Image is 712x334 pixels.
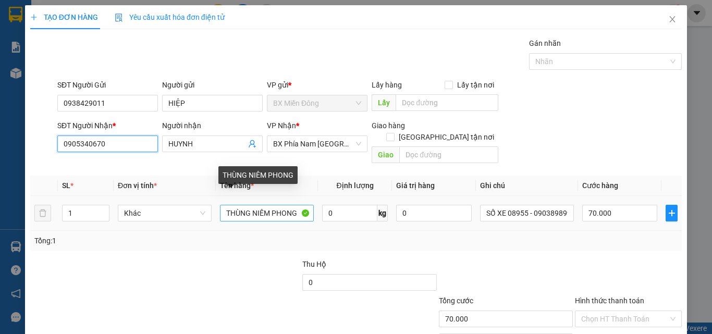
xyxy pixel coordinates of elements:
[399,146,498,163] input: Dọc đường
[57,120,158,131] div: SĐT Người Nhận
[582,181,618,190] span: Cước hàng
[666,205,678,221] button: plus
[218,166,298,184] div: THÙNG NIÊM PHONG
[124,205,205,221] span: Khác
[273,136,361,152] span: BX Phía Nam Nha Trang
[115,13,225,21] span: Yêu cầu xuất hóa đơn điện tử
[529,39,561,47] label: Gán nhãn
[372,81,402,89] span: Lấy hàng
[5,58,13,65] span: environment
[220,205,314,221] input: VD: Bàn, Ghế
[115,14,123,22] img: icon
[62,181,70,190] span: SL
[395,131,498,143] span: [GEOGRAPHIC_DATA] tận nơi
[666,209,677,217] span: plus
[377,205,388,221] span: kg
[372,121,405,130] span: Giao hàng
[453,79,498,91] span: Lấy tận nơi
[30,14,38,21] span: plus
[57,79,158,91] div: SĐT Người Gửi
[118,181,157,190] span: Đơn vị tính
[5,5,151,25] li: Cúc Tùng
[30,13,98,21] span: TẠO ĐƠN HÀNG
[162,79,263,91] div: Người gửi
[267,121,296,130] span: VP Nhận
[302,260,326,268] span: Thu Hộ
[162,120,263,131] div: Người nhận
[372,94,396,111] span: Lấy
[248,140,256,148] span: user-add
[34,205,51,221] button: delete
[5,44,72,56] li: VP BX Miền Đông
[658,5,687,34] button: Close
[5,57,55,77] b: 339 Đinh Bộ Lĩnh, P26
[267,79,367,91] div: VP gửi
[336,181,373,190] span: Định lượng
[476,176,578,196] th: Ghi chú
[668,15,677,23] span: close
[396,94,498,111] input: Dọc đường
[372,146,399,163] span: Giao
[396,205,471,221] input: 0
[72,44,139,79] li: VP BX Phía Nam [GEOGRAPHIC_DATA]
[273,95,361,111] span: BX Miền Đông
[396,181,435,190] span: Giá trị hàng
[480,205,574,221] input: Ghi Chú
[575,296,644,305] label: Hình thức thanh toán
[439,296,473,305] span: Tổng cước
[34,235,276,246] div: Tổng: 1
